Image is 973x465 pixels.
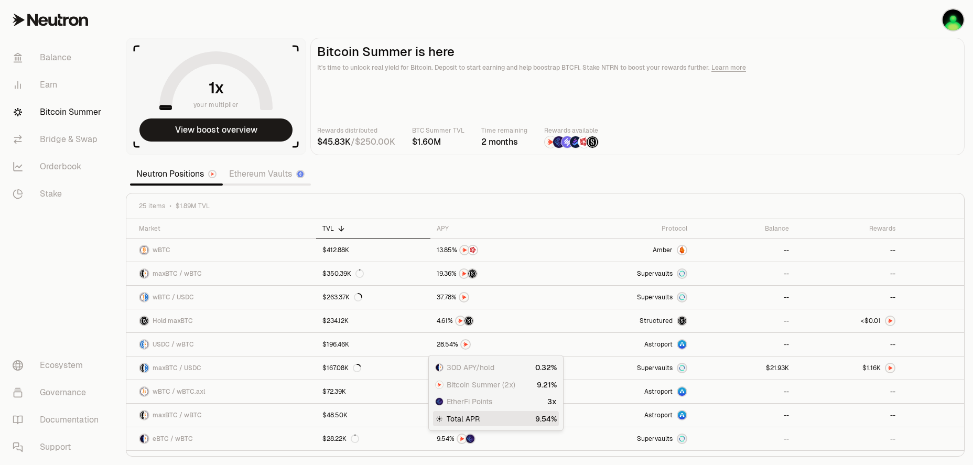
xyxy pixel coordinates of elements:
[316,404,430,427] a: $48.50K
[694,239,796,262] a: --
[560,239,694,262] a: AmberAmber
[126,356,316,380] a: maxBTC LogoUSDC LogomaxBTC / USDC
[440,364,443,371] img: wBTC Logo
[567,224,687,233] div: Protocol
[145,435,148,443] img: wBTC Logo
[460,269,468,278] img: NTRN
[126,427,316,450] a: eBTC LogowBTC LogoeBTC / wBTC
[322,340,349,349] div: $196.46K
[458,435,466,443] img: NTRN
[430,286,560,309] a: NTRN
[126,404,316,427] a: maxBTC LogowBTC LogomaxBTC / wBTC
[140,246,148,254] img: wBTC Logo
[317,45,958,59] h2: Bitcoin Summer is here
[126,333,316,356] a: USDC LogowBTC LogoUSDC / wBTC
[460,293,468,301] img: NTRN
[644,340,673,349] span: Astroport
[644,387,673,396] span: Astroport
[130,164,223,185] a: Neutron Positions
[4,153,113,180] a: Orderbook
[694,404,796,427] a: --
[694,262,796,285] a: --
[126,239,316,262] a: wBTC LogowBTC
[570,136,581,148] img: Bedrock Diamonds
[209,171,215,177] img: Neutron Logo
[317,125,395,136] p: Rewards distributed
[464,317,473,325] img: Structured Points
[322,387,346,396] div: $72.39K
[560,404,694,427] a: Astroport
[795,239,902,262] a: --
[943,9,964,30] img: KO
[447,414,480,424] span: Total APR
[544,125,599,136] p: Rewards available
[153,435,193,443] span: eBTC / wBTC
[317,136,395,148] div: /
[140,317,148,325] img: maxBTC Logo
[316,356,430,380] a: $167.08K
[560,427,694,450] a: SupervaultsSupervaults
[176,202,210,210] span: $1.89M TVL
[153,246,170,254] span: wBTC
[322,435,359,443] div: $28.22K
[153,387,205,396] span: wBTC / wBTC.axl
[547,396,557,407] div: 3x
[316,427,430,450] a: $28.22K
[437,268,554,279] button: NTRNStructured Points
[469,246,477,254] img: Mars Fragments
[447,396,492,407] span: EtherFi Points
[560,380,694,403] a: Astroport
[140,340,144,349] img: USDC Logo
[223,164,311,185] a: Ethereum Vaults
[145,364,148,372] img: USDC Logo
[795,286,902,309] a: --
[678,269,686,278] img: Supervaults
[886,317,894,325] img: NTRN Logo
[678,364,686,372] img: Supervaults
[4,71,113,99] a: Earn
[317,62,958,73] p: It's time to unlock real yield for Bitcoin. Deposit to start earning and help boostrap BTCFi. Sta...
[447,362,494,373] span: 30D APY/hold
[140,364,144,372] img: maxBTC Logo
[460,246,469,254] img: NTRN
[297,171,304,177] img: Ethereum Logo
[436,381,443,388] img: NTRN
[126,309,316,332] a: maxBTC LogoHold maxBTC
[437,339,554,350] button: NTRN
[795,262,902,285] a: --
[886,364,894,372] img: NTRN Logo
[437,245,554,255] button: NTRNMars Fragments
[316,262,430,285] a: $350.39K
[139,224,310,233] div: Market
[140,293,144,301] img: wBTC Logo
[640,317,673,325] span: Structured
[316,239,430,262] a: $412.88K
[587,136,598,148] img: Structured Points
[456,317,464,325] img: NTRN
[653,246,673,254] span: Amber
[4,99,113,126] a: Bitcoin Summer
[461,340,470,349] img: NTRN
[436,398,443,405] img: EtherFi Points
[4,126,113,153] a: Bridge & Swap
[430,239,560,262] a: NTRNMars Fragments
[678,246,686,254] img: Amber
[795,333,902,356] a: --
[437,292,554,302] button: NTRN
[430,333,560,356] a: NTRN
[322,293,362,301] div: $263.37K
[193,100,239,110] span: your multiplier
[140,269,144,278] img: maxBTC Logo
[4,352,113,379] a: Ecosystem
[466,435,474,443] img: EtherFi Points
[126,262,316,285] a: maxBTC LogowBTC LogomaxBTC / wBTC
[322,317,349,325] div: $234.12K
[153,364,201,372] span: maxBTC / USDC
[678,317,686,325] img: maxBTC
[795,356,902,380] a: NTRN Logo
[437,224,554,233] div: APY
[316,333,430,356] a: $196.46K
[694,380,796,403] a: --
[795,309,902,332] a: NTRN Logo
[322,411,348,419] div: $48.50K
